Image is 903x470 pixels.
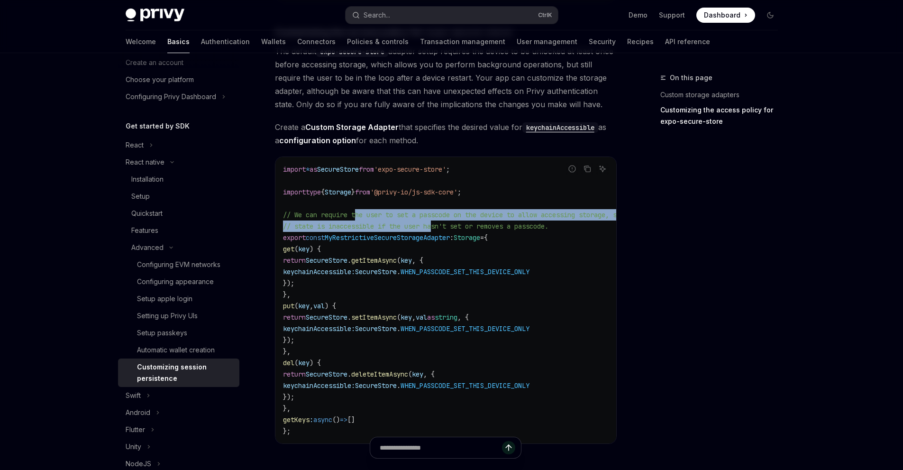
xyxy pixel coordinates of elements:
[306,313,347,322] span: SecureStore
[306,256,347,265] span: SecureStore
[118,171,239,188] a: Installation
[347,256,351,265] span: .
[118,324,239,341] a: Setup passkeys
[412,313,416,322] span: ,
[665,30,710,53] a: API reference
[201,30,250,53] a: Authentication
[283,404,291,413] span: },
[355,267,397,276] span: SecureStore
[118,71,239,88] a: Choose your platform
[454,233,480,242] span: Storage
[118,290,239,307] a: Setup apple login
[310,415,313,424] span: :
[126,120,190,132] h5: Get started by SDK
[321,188,325,196] span: {
[131,191,150,202] div: Setup
[167,30,190,53] a: Basics
[763,8,778,23] button: Toggle dark mode
[298,302,310,310] span: key
[118,307,239,324] a: Setting up Privy UIs
[118,438,239,455] button: Toggle Unity section
[294,245,298,253] span: (
[364,9,390,21] div: Search...
[118,154,239,171] button: Toggle React native section
[412,370,423,378] span: key
[359,165,374,174] span: from
[137,293,192,304] div: Setup apple login
[283,222,548,230] span: // state is inaccessible if the user hasn't set or removes a passcode.
[118,359,239,387] a: Customizing session persistence
[347,415,355,424] span: []
[397,256,401,265] span: (
[317,165,359,174] span: SecureStore
[118,205,239,222] a: Quickstart
[118,387,239,404] button: Toggle Swift section
[522,122,598,133] code: keychainAccessible
[332,415,340,424] span: ()
[131,208,163,219] div: Quickstart
[306,233,325,242] span: const
[279,136,356,146] a: configuration option
[310,302,313,310] span: ,
[660,102,785,129] a: Customizing the access policy for expo-secure-store
[275,45,617,111] span: The default adapter setup requires the device to be unlocked at least once before accessing stora...
[283,256,306,265] span: return
[401,381,529,390] span: WHEN_PASSCODE_SET_THIS_DEVICE_ONLY
[435,313,457,322] span: string
[283,165,306,174] span: import
[118,222,239,239] a: Features
[283,211,643,219] span: // We can require the user to set a passcode on the device to allow accessing storage, so Privy
[704,10,740,20] span: Dashboard
[118,88,239,105] button: Toggle Configuring Privy Dashboard section
[408,370,412,378] span: (
[416,313,427,322] span: val
[283,427,291,435] span: };
[351,256,397,265] span: getItemAsync
[566,163,578,175] button: Report incorrect code
[313,302,325,310] span: val
[457,188,461,196] span: ;
[346,7,558,24] button: Open search
[283,359,294,367] span: del
[340,415,347,424] span: =>
[283,245,294,253] span: get
[283,279,294,287] span: });
[118,404,239,421] button: Toggle Android section
[370,188,457,196] span: '@privy-io/js-sdk-core'
[313,415,332,424] span: async
[306,370,347,378] span: SecureStore
[401,267,529,276] span: WHEN_PASSCODE_SET_THIS_DEVICE_ONLY
[283,313,306,322] span: return
[397,381,401,390] span: .
[423,370,435,378] span: , {
[420,30,505,53] a: Transaction management
[310,165,317,174] span: as
[310,245,321,253] span: ) {
[446,165,450,174] span: ;
[325,233,450,242] span: MyRestrictiveSecureStorageAdapter
[670,72,712,83] span: On this page
[351,370,408,378] span: deleteItemAsync
[397,313,401,322] span: (
[355,381,397,390] span: SecureStore
[118,341,239,359] a: Automatic wallet creation
[347,30,409,53] a: Policies & controls
[401,256,412,265] span: key
[401,313,412,322] span: key
[283,324,355,333] span: keychainAccessible:
[355,188,370,196] span: from
[283,381,355,390] span: keychainAccessible:
[305,122,399,132] strong: Custom Storage Adapter
[283,233,306,242] span: export
[401,324,529,333] span: WHEN_PASSCODE_SET_THIS_DEVICE_ONLY
[118,256,239,273] a: Configuring EVM networks
[450,233,454,242] span: :
[325,302,336,310] span: ) {
[502,441,515,454] button: Send message
[137,276,214,287] div: Configuring appearance
[137,361,234,384] div: Customizing session persistence
[298,245,310,253] span: key
[627,30,654,53] a: Recipes
[298,359,310,367] span: key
